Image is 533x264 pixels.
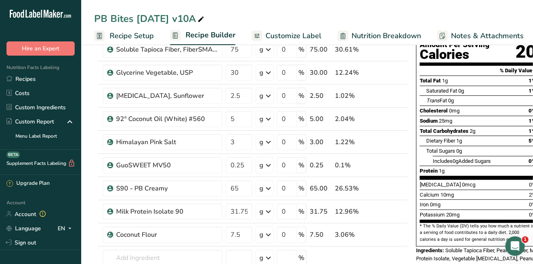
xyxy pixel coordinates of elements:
div: 0.25 [310,160,332,170]
span: 0mg [449,108,460,114]
div: 12.96% [335,207,369,216]
div: [MEDICAL_DATA], Sunflower [116,91,218,101]
span: 0mg [430,201,440,208]
div: Soluble Tapioca Fiber, FiberSMART TS90 [116,45,218,54]
div: 5.00 [310,114,332,124]
div: EN [58,223,75,233]
i: Trans [426,97,440,104]
div: g [259,253,263,263]
div: g [259,114,263,124]
a: Recipe Builder [170,26,235,45]
span: Includes Added Sugars [433,158,491,164]
div: g [259,184,263,193]
span: 25mg [439,118,452,124]
iframe: Intercom live chat [505,236,525,256]
div: 1.22% [335,137,369,147]
span: 0mcg [462,182,475,188]
span: 2g [470,128,475,134]
span: [MEDICAL_DATA] [420,182,461,188]
span: Protein [420,168,438,174]
span: 0g [458,88,464,94]
div: GuoSWEET MV50 [116,160,218,170]
div: Upgrade Plan [6,180,50,188]
span: Fat [426,97,447,104]
span: 0g [456,148,462,154]
div: g [259,45,263,54]
span: 0g [448,97,454,104]
div: 0.1% [335,160,369,170]
a: Recipe Setup [94,27,154,45]
span: Sodium [420,118,438,124]
div: 92° Coconut Oil (White) #560 [116,114,218,124]
a: Notes & Attachments [437,27,524,45]
div: g [259,207,263,216]
div: Milk Protein Isolate 90 [116,207,218,216]
div: 1.02% [335,91,369,101]
span: 1g [442,78,448,84]
div: 2.50 [310,91,332,101]
div: 3.06% [335,230,369,240]
div: 30.00 [310,68,332,78]
span: Iron [420,201,429,208]
span: Saturated Fat [426,88,457,94]
div: 26.53% [335,184,369,193]
div: g [259,137,263,147]
span: Dietary Fiber [426,138,455,144]
div: Calories [420,49,490,61]
div: 12.24% [335,68,369,78]
div: 2.04% [335,114,369,124]
span: 0g [453,158,458,164]
span: 1g [439,168,445,174]
span: Ingredients: [416,247,444,253]
span: Total Fat [420,78,441,84]
span: 1 [522,236,529,243]
span: Recipe Setup [110,30,154,41]
span: Nutrition Breakdown [352,30,421,41]
div: Coconut Flour [116,230,218,240]
a: Language [6,221,41,236]
span: Recipe Builder [186,30,235,41]
div: g [259,91,263,101]
span: 20mg [446,212,460,218]
span: Potassium [420,212,445,218]
span: Customize Label [265,30,322,41]
button: Hire an Expert [6,41,75,56]
span: Cholesterol [420,108,448,114]
div: g [259,230,263,240]
div: Custom Report [6,117,54,126]
div: Himalayan Pink Salt [116,137,218,147]
span: Total Sugars [426,148,455,154]
span: Calcium [420,192,439,198]
span: Total Carbohydrates [420,128,468,134]
div: 3.00 [310,137,332,147]
div: BETA [6,151,20,158]
span: 10mg [440,192,454,198]
span: Notes & Attachments [451,30,524,41]
div: Glycerine Vegetable, USP [116,68,218,78]
div: 31.75 [310,207,332,216]
div: 7.50 [310,230,332,240]
div: 30.61% [335,45,369,54]
a: Nutrition Breakdown [338,27,421,45]
div: g [259,68,263,78]
div: 65.00 [310,184,332,193]
span: 1g [456,138,462,144]
div: S90 - PB Creamy [116,184,218,193]
div: PB Bites [DATE] v10A [94,11,206,26]
div: g [259,160,263,170]
a: Customize Label [252,27,322,45]
div: 75.00 [310,45,332,54]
